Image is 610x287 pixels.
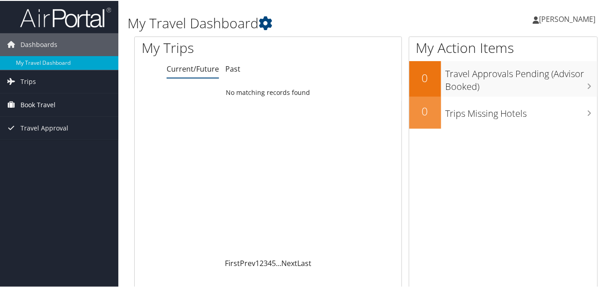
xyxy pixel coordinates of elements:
[225,257,240,267] a: First
[409,103,441,118] h2: 0
[297,257,311,267] a: Last
[142,37,284,57] h1: My Trips
[264,257,268,267] a: 3
[135,83,402,100] td: No matching records found
[268,257,272,267] a: 4
[127,13,446,32] h1: My Travel Dashboard
[409,96,597,128] a: 0Trips Missing Hotels
[281,257,297,267] a: Next
[240,257,255,267] a: Prev
[533,5,605,32] a: [PERSON_NAME]
[20,116,68,139] span: Travel Approval
[20,93,56,115] span: Book Travel
[255,257,259,267] a: 1
[409,69,441,85] h2: 0
[259,257,264,267] a: 2
[167,63,219,73] a: Current/Future
[272,257,276,267] a: 5
[539,13,595,23] span: [PERSON_NAME]
[225,63,240,73] a: Past
[446,62,597,92] h3: Travel Approvals Pending (Advisor Booked)
[20,32,57,55] span: Dashboards
[20,6,111,27] img: airportal-logo.png
[20,69,36,92] span: Trips
[409,60,597,95] a: 0Travel Approvals Pending (Advisor Booked)
[409,37,597,57] h1: My Action Items
[446,102,597,119] h3: Trips Missing Hotels
[276,257,281,267] span: …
